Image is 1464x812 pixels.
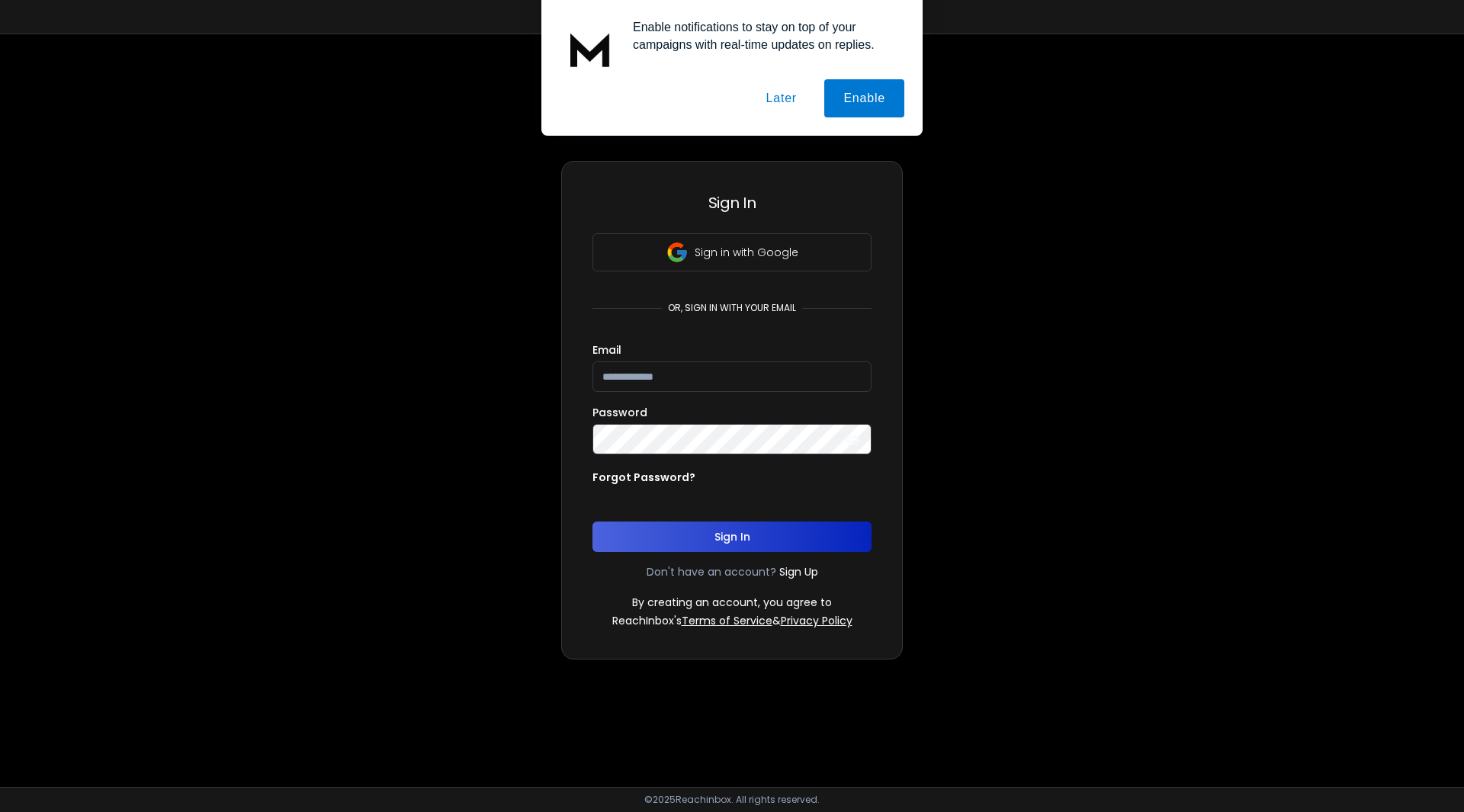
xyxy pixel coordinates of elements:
[746,79,815,117] button: Later
[592,345,621,355] label: Email
[824,79,904,117] button: Enable
[779,564,818,579] a: Sign Up
[647,564,776,579] p: Don't have an account?
[644,794,820,806] p: © 2025 Reachinbox. All rights reserved.
[592,192,872,213] h3: Sign In
[612,613,852,628] p: ReachInbox's &
[592,470,695,485] p: Forgot Password?
[632,595,832,610] p: By creating an account, you agree to
[592,233,872,271] button: Sign in with Google
[560,18,621,79] img: notification icon
[695,245,798,260] p: Sign in with Google
[682,613,772,628] a: Terms of Service
[621,18,904,53] div: Enable notifications to stay on top of your campaigns with real-time updates on replies.
[662,302,802,314] p: or, sign in with your email
[781,613,852,628] a: Privacy Policy
[592,522,872,552] button: Sign In
[592,407,647,418] label: Password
